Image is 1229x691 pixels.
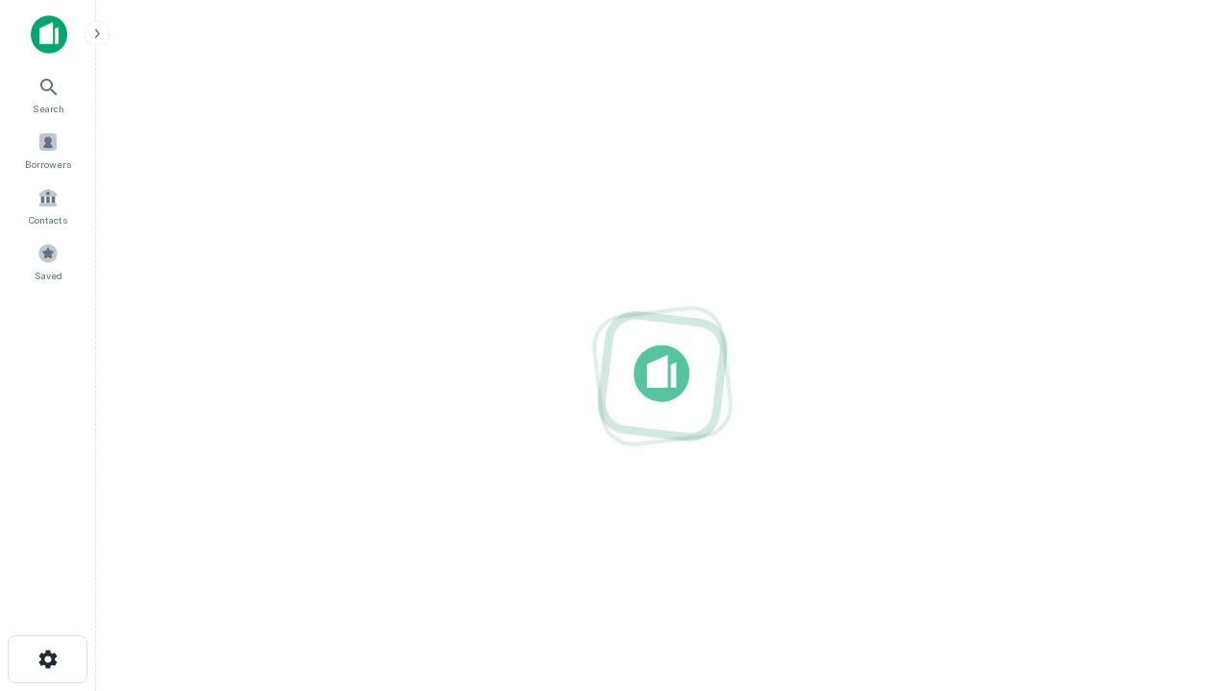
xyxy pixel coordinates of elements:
[6,124,90,176] a: Borrowers
[6,179,90,231] a: Contacts
[33,101,64,116] span: Search
[31,15,67,54] img: capitalize-icon.png
[6,235,90,287] a: Saved
[35,268,62,283] span: Saved
[1133,537,1229,630] iframe: Chat Widget
[6,68,90,120] a: Search
[29,212,67,227] span: Contacts
[25,156,71,172] span: Borrowers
